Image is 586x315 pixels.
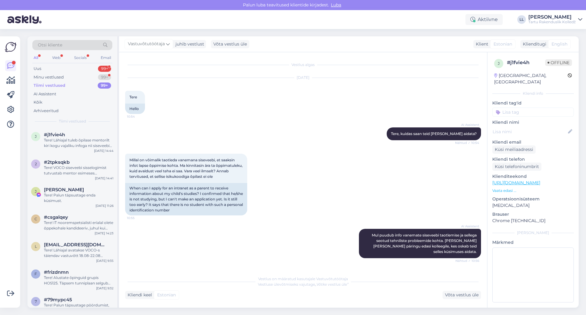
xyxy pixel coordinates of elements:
[34,66,41,72] div: Uus
[35,244,37,249] span: l
[498,61,500,66] span: j
[34,91,56,97] div: AI Assistent
[258,282,349,287] span: Vestluse ülevõtmiseks vajutage
[44,214,68,220] span: #csgalqey
[44,165,114,176] div: Tere! VOCO siseveebi sisselogimist tutvustab mentor esimeses mentortunnis, mis toimub septembri a...
[492,196,574,202] p: Operatsioonisüsteem
[258,277,348,281] span: Vestlus on määratud kasutajale Vastuvõtutöötaja
[35,134,37,139] span: j
[456,123,479,127] span: AI Assistent
[528,15,582,24] a: [PERSON_NAME]Tartu Rakenduslik Kolledž
[44,187,84,192] span: Juri Lyamin
[494,41,512,47] span: Estonian
[173,41,204,47] div: juhib vestlust
[545,59,572,66] span: Offline
[492,163,541,171] div: Küsi telefoninumbrit
[465,14,503,25] div: Aktiivne
[157,292,176,298] span: Estonian
[34,99,42,105] div: Kõik
[35,162,37,166] span: 2
[44,269,69,275] span: #frizdnmn
[35,189,37,194] span: J
[44,302,114,313] div: Tere! Palun täpsustage pöördumist, millise grupi mentori kohta infot küsite.
[492,218,574,224] p: Chrome [TECHNICAL_ID]
[34,74,64,80] div: Minu vestlused
[473,41,488,47] div: Klient
[125,104,145,114] div: Hello
[492,202,574,209] p: [MEDICAL_DATA]
[493,128,567,135] input: Lisa nimi
[492,239,574,246] p: Märkmed
[125,183,247,215] div: When can I apply for an intranet as a parent to receive information about my child's studies? I c...
[528,20,576,24] div: Tartu Rakenduslik Kolledž
[44,220,114,231] div: Tere! IT nooremspetsialisti erialal olete õppekohale kandideeriv, juhul kui eespool olijatest õpp...
[528,15,576,20] div: [PERSON_NAME]
[391,131,477,136] span: Tere, kuidas saan teid [PERSON_NAME] aidata?
[35,299,37,304] span: 7
[494,72,568,85] div: [GEOGRAPHIC_DATA], [GEOGRAPHIC_DATA]
[44,297,72,302] span: #79mypc45
[129,95,137,99] span: Tere
[34,272,37,276] span: f
[552,41,567,47] span: English
[34,108,59,114] div: Arhiveeritud
[492,180,540,185] a: [URL][DOMAIN_NAME]
[94,148,114,153] div: [DATE] 14:44
[125,75,481,80] div: [DATE]
[59,119,86,124] span: Tiimi vestlused
[492,188,574,193] p: Vaata edasi ...
[520,41,546,47] div: Klienditugi
[99,54,112,62] div: Email
[127,216,150,220] span: 10:55
[96,203,114,208] div: [DATE] 11:26
[98,74,111,80] div: 99+
[44,275,114,286] div: Tere! Alustate õpinguid grupis HOS125. Täpsem tunniplaan selgub augustikuu lõpuks, info tundide t...
[507,59,545,66] div: # j1fvie4h
[125,62,481,68] div: Vestlus algas
[455,141,479,145] span: Nähtud ✓ 10:54
[34,217,37,221] span: c
[98,66,111,72] div: 99+
[98,82,111,89] div: 99+
[492,145,536,154] div: Küsi meiliaadressi
[95,176,114,181] div: [DATE] 14:41
[492,91,574,96] div: Kliendi info
[372,233,478,254] span: Mul puudub info vanemate siseveebi taotlemise ja sellega seotud tehniliste probleemide kohta. [PE...
[38,42,62,48] span: Otsi kliente
[44,137,114,148] div: Tere! Lähiajal tuleb õpilase mentorilt kiri kogu vajaliku infoga nii siseveebi kasutamise kui kõi...
[492,173,574,180] p: Klienditeekond
[455,258,479,263] span: Nähtud ✓ 10:56
[34,82,65,89] div: Tiimi vestlused
[96,258,114,263] div: [DATE] 9:35
[95,231,114,236] div: [DATE] 14:23
[456,224,479,229] span: AI Assistent
[492,139,574,145] p: Kliendi email
[492,119,574,126] p: Kliendi nimi
[492,230,574,236] div: [PERSON_NAME]
[492,211,574,218] p: Brauser
[96,286,114,291] div: [DATE] 9:32
[44,159,70,165] span: #2tpksqkb
[492,108,574,117] input: Lisa tag
[443,291,481,299] div: Võta vestlus üle
[128,41,165,47] span: Vastuvõtutöötaja
[44,242,107,247] span: lesjakozlovskaja17@gmail.com
[32,54,39,62] div: All
[73,54,88,62] div: Socials
[44,247,114,258] div: Tere! Lähiajal avatakse VOCO-s täiendav vastuvõtt 18.08-22.08 üksikutele kohtadele, info jõuab lä...
[127,114,150,119] span: 10:54
[51,54,62,62] div: Web
[44,132,65,137] span: #j1fvie4h
[44,192,114,203] div: Tere! Palun täpsustage enda küsimust.
[329,2,343,8] span: Luba
[125,292,152,298] div: Kliendi keel
[211,40,249,48] div: Võta vestlus üle
[315,282,349,287] i: „Võtke vestlus üle”
[5,41,16,53] img: Askly Logo
[492,100,574,106] p: Kliendi tag'id
[129,158,244,179] span: Millal on võimalik taotleda vanemana siseveebi, et saaksin infot lapse õppimise kohta. Ma kinnita...
[492,156,574,163] p: Kliendi telefon
[517,15,526,24] div: LL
